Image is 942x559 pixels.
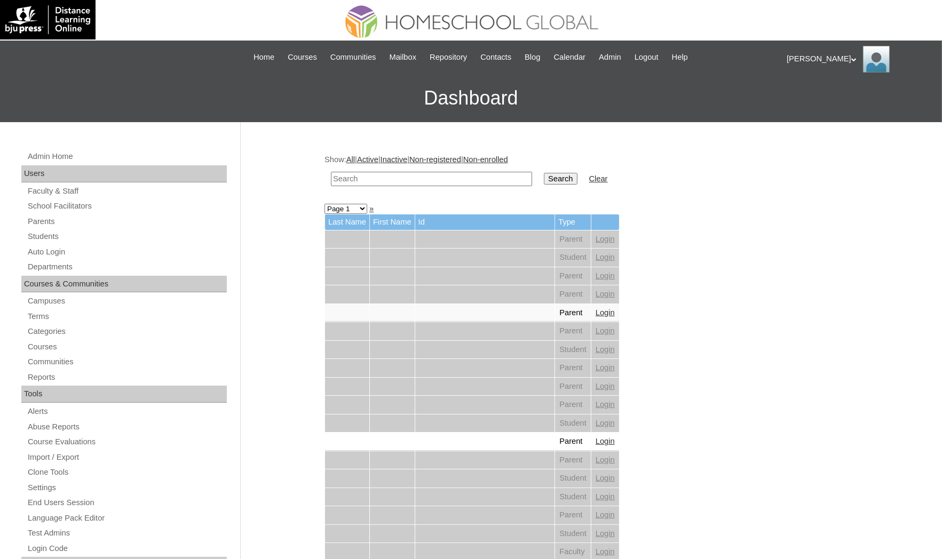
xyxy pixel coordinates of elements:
a: Calendar [549,51,591,63]
a: Home [248,51,280,63]
a: Mailbox [384,51,422,63]
a: Login [596,437,615,445]
span: Home [254,51,274,63]
td: Student [555,341,591,359]
td: Parent [555,378,591,396]
img: Ariane Ebuen [863,46,890,73]
td: Parent [555,322,591,340]
td: Parent [555,285,591,304]
a: End Users Session [27,496,227,509]
div: Users [21,165,227,182]
a: Repository [424,51,472,63]
a: Login [596,547,615,556]
td: Type [555,214,591,230]
a: Reports [27,371,227,384]
a: Login [596,308,615,317]
td: Parent [555,230,591,249]
a: Courses [27,340,227,354]
a: Login [596,400,615,409]
td: Parent [555,304,591,322]
td: Student [555,525,591,543]
a: Test Admins [27,526,227,540]
span: Admin [599,51,621,63]
a: Logout [629,51,664,63]
a: Settings [27,481,227,494]
div: Show: | | | | [324,154,853,192]
td: Student [555,414,591,433]
td: Parent [555,359,591,377]
a: Login [596,419,615,427]
a: Clone Tools [27,466,227,479]
a: Parents [27,215,227,228]
a: Import / Export [27,451,227,464]
a: Admin Home [27,150,227,163]
td: Parent [555,433,591,451]
a: Communities [27,355,227,369]
a: Login [596,363,615,372]
a: Departments [27,260,227,274]
a: All [346,155,355,164]
td: Parent [555,267,591,285]
span: Communities [330,51,376,63]
td: Parent [555,396,591,414]
span: Mailbox [390,51,417,63]
span: Contacts [480,51,511,63]
a: Clear [589,174,608,183]
div: Tools [21,386,227,403]
a: Communities [325,51,382,63]
div: [PERSON_NAME] [787,46,931,73]
a: Active [357,155,378,164]
a: Students [27,230,227,243]
span: Repository [430,51,467,63]
a: Login [596,253,615,261]
td: Id [415,214,555,230]
a: Blog [519,51,545,63]
a: » [369,204,374,213]
td: Student [555,469,591,488]
a: Alerts [27,405,227,418]
a: Login [596,290,615,298]
td: Student [555,488,591,506]
a: Admin [593,51,627,63]
a: Login [596,474,615,482]
td: First Name [370,214,415,230]
a: Help [667,51,693,63]
a: Login [596,492,615,501]
td: Parent [555,506,591,524]
h3: Dashboard [5,74,937,122]
td: Parent [555,451,591,469]
input: Search [544,173,577,185]
a: Login [596,529,615,538]
a: Categories [27,325,227,338]
span: Blog [525,51,540,63]
a: Login Code [27,542,227,555]
a: Login [596,510,615,519]
a: Language Pack Editor [27,512,227,525]
a: Terms [27,310,227,323]
span: Logout [635,51,659,63]
span: Courses [288,51,317,63]
span: Help [672,51,688,63]
td: Last Name [325,214,369,230]
a: Non-enrolled [463,155,508,164]
td: Student [555,249,591,267]
input: Search [331,172,532,186]
a: School Facilitators [27,199,227,213]
span: Calendar [554,51,585,63]
a: Login [596,382,615,390]
a: Login [596,345,615,354]
a: Faculty & Staff [27,185,227,198]
a: Login [596,235,615,243]
a: Login [596,456,615,464]
a: Contacts [475,51,517,63]
a: Campuses [27,294,227,308]
a: Non-registered [409,155,461,164]
a: Inactive [381,155,408,164]
img: logo-white.png [5,5,90,34]
div: Courses & Communities [21,276,227,293]
a: Login [596,271,615,280]
a: Auto Login [27,245,227,259]
a: Course Evaluations [27,435,227,449]
a: Login [596,326,615,335]
a: Abuse Reports [27,420,227,434]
